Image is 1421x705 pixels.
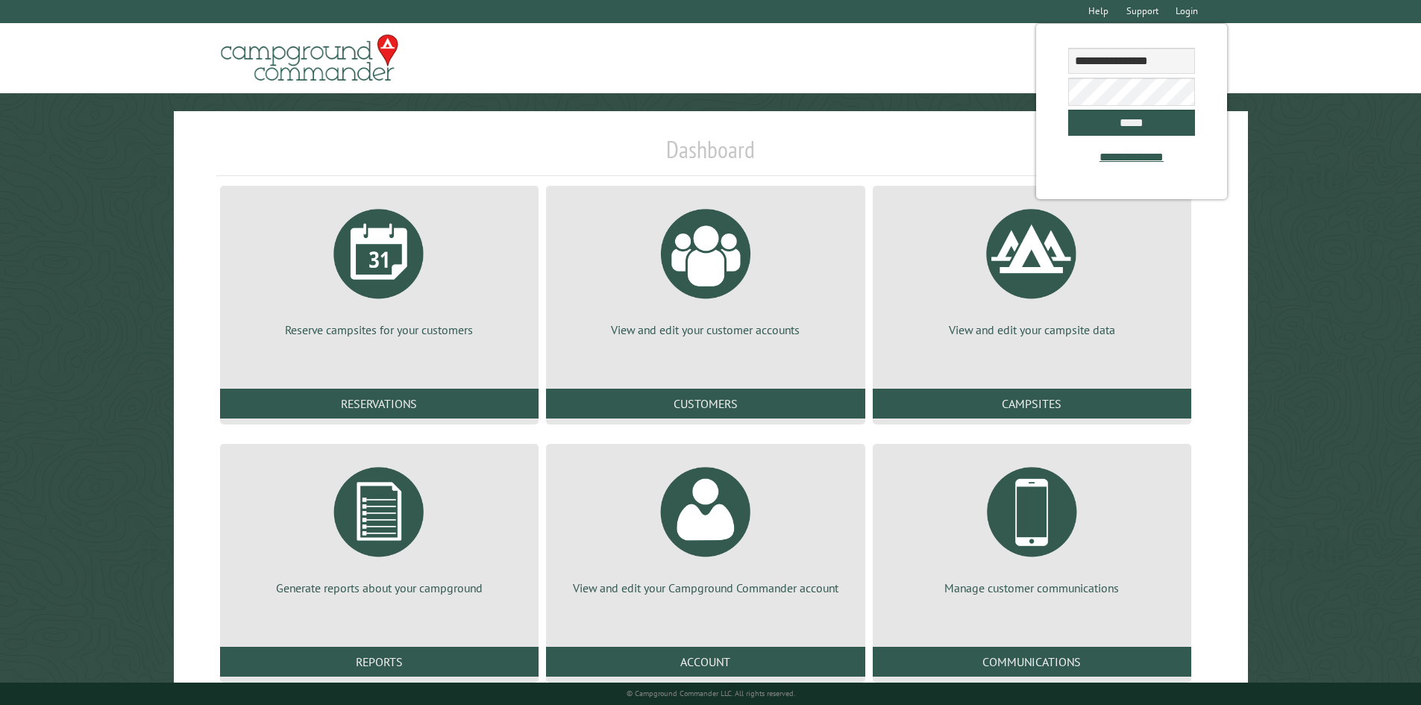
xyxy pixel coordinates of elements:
p: View and edit your customer accounts [564,322,847,338]
a: Reservations [220,389,539,419]
a: Account [546,647,865,677]
a: Customers [546,389,865,419]
a: View and edit your campsite data [891,198,1173,338]
a: Reserve campsites for your customers [238,198,521,338]
p: View and edit your campsite data [891,322,1173,338]
p: Generate reports about your campground [238,580,521,596]
img: Campground Commander [216,29,403,87]
a: Communications [873,647,1191,677]
a: View and edit your Campground Commander account [564,456,847,596]
a: Reports [220,647,539,677]
h1: Dashboard [216,135,1205,176]
a: Campsites [873,389,1191,419]
small: © Campground Commander LLC. All rights reserved. [627,689,795,698]
a: Generate reports about your campground [238,456,521,596]
p: View and edit your Campground Commander account [564,580,847,596]
a: Manage customer communications [891,456,1173,596]
a: View and edit your customer accounts [564,198,847,338]
p: Reserve campsites for your customers [238,322,521,338]
p: Manage customer communications [891,580,1173,596]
